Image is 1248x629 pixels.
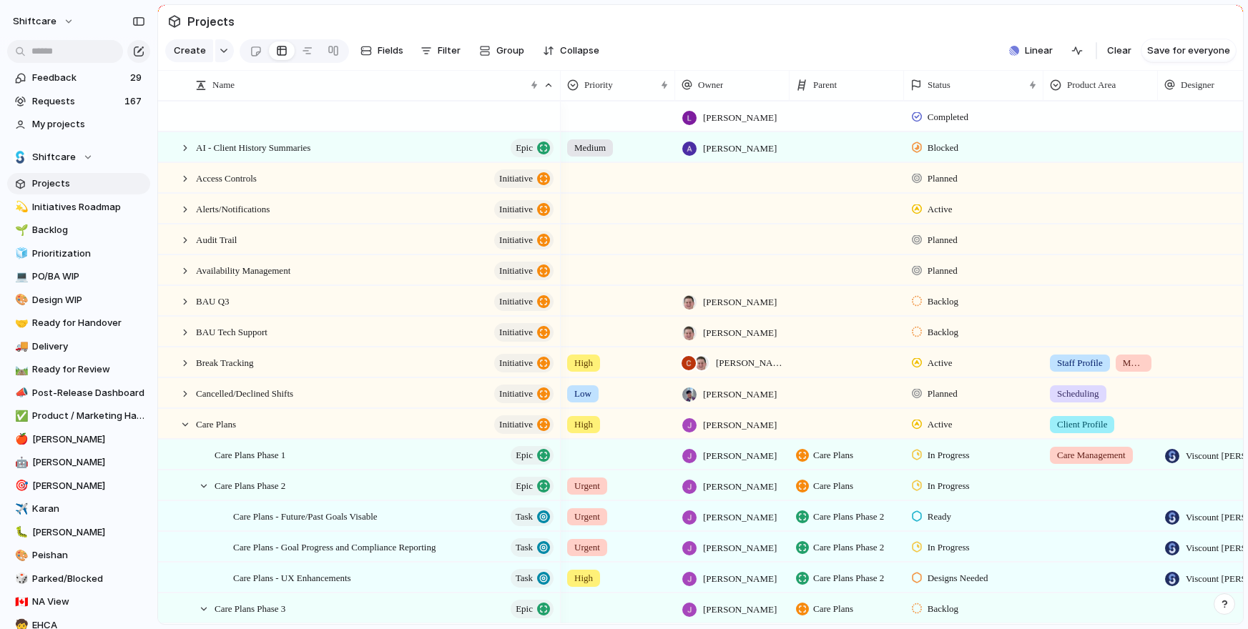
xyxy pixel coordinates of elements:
[511,538,554,557] button: Task
[13,223,27,237] button: 🌱
[7,147,150,168] button: Shiftcare
[196,262,290,278] span: Availability Management
[32,269,145,284] span: PO/BA WIP
[928,540,970,555] span: In Progress
[703,603,777,617] span: [PERSON_NAME]
[496,44,524,58] span: Group
[15,269,25,285] div: 💻
[928,202,953,217] span: Active
[703,111,777,125] span: [PERSON_NAME]
[13,14,56,29] span: shiftcare
[165,39,213,62] button: Create
[13,409,27,423] button: ✅
[7,243,150,264] a: 🧊Prioritization
[7,452,150,473] div: 🤖[PERSON_NAME]
[7,475,150,497] div: 🎯[PERSON_NAME]
[928,387,958,401] span: Planned
[124,94,144,109] span: 167
[494,323,554,342] button: initiative
[499,415,533,435] span: initiative
[15,315,25,332] div: 🤝
[233,538,436,555] span: Care Plans - Goal Progress and Compliance Reporting
[703,387,777,402] span: [PERSON_NAME]
[233,507,378,524] span: Care Plans - Future/Past Goals Visable
[7,429,150,450] a: 🍎[PERSON_NAME]
[13,455,27,470] button: 🤖
[196,385,293,401] span: Cancelled/Declined Shifts
[32,316,145,330] span: Ready for Handover
[15,524,25,540] div: 🐛
[7,405,150,427] a: ✅Product / Marketing Handover
[703,418,777,432] span: [PERSON_NAME]
[703,142,777,156] span: [PERSON_NAME]
[511,139,554,157] button: Epic
[32,223,145,237] span: Backlog
[698,78,723,92] span: Owner
[15,292,25,308] div: 🎨
[7,289,150,311] div: 🎨Design WIP
[1057,356,1103,370] span: Staff Profile
[196,323,267,340] span: BAU Tech Support
[494,292,554,311] button: initiative
[1067,78,1116,92] span: Product Area
[813,78,837,92] span: Parent
[13,316,27,330] button: 🤝
[13,386,27,400] button: 📣
[574,479,600,493] span: Urgent
[32,71,126,85] span: Feedback
[7,266,150,287] a: 💻PO/BA WIP
[32,548,145,563] span: Peishan
[15,245,25,262] div: 🧊
[185,9,237,34] span: Projects
[7,545,150,566] a: 🎨Peishan
[1003,40,1058,61] button: Linear
[7,522,150,543] div: 🐛[PERSON_NAME]
[928,325,958,340] span: Backlog
[499,384,533,404] span: initiative
[494,354,554,372] button: initiative
[15,431,25,447] div: 🍎
[32,200,145,214] span: Initiatives Roadmap
[7,114,150,135] a: My projects
[499,292,533,312] span: initiative
[7,219,150,241] a: 🌱Backlog
[928,172,958,186] span: Planned
[703,480,777,494] span: [PERSON_NAME]
[32,455,145,470] span: [PERSON_NAME]
[7,312,150,334] a: 🤝Ready for Handover
[511,507,554,526] button: Task
[928,571,988,585] span: Designs Needed
[494,385,554,403] button: initiative
[196,139,310,155] span: AI - Client History Summaries
[32,409,145,423] span: Product / Marketing Handover
[928,233,958,247] span: Planned
[499,261,533,281] span: initiative
[32,117,145,132] span: My projects
[7,498,150,520] a: ✈️Karan
[355,39,409,62] button: Fields
[537,39,605,62] button: Collapse
[516,599,533,619] span: Epic
[1147,44,1230,58] span: Save for everyone
[7,591,150,613] a: 🇨🇦NA View
[196,231,237,247] span: Audit Trail
[928,264,958,278] span: Planned
[32,479,145,493] span: [PERSON_NAME]
[15,570,25,587] div: 🎲
[32,386,145,400] span: Post-Release Dashboard
[813,602,853,616] span: Care Plans
[1181,78,1214,92] span: Designer
[494,200,554,219] button: initiative
[7,382,150,404] a: 📣Post-Release Dashboard
[130,71,144,85] span: 29
[13,200,27,214] button: 💫
[703,510,777,525] span: [PERSON_NAME]
[1101,39,1137,62] button: Clear
[7,359,150,380] a: 🛤️Ready for Review
[813,510,884,524] span: Care Plans Phase 2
